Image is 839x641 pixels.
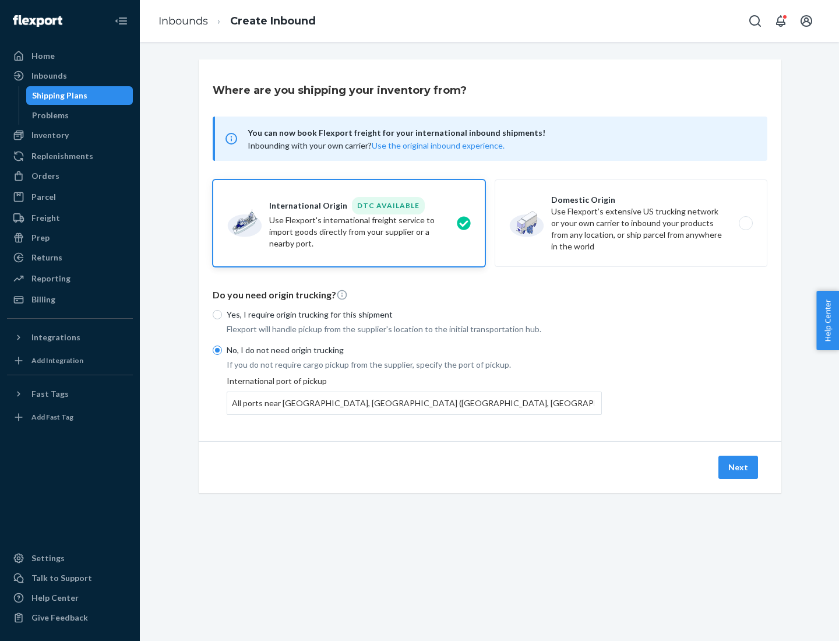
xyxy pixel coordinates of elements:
[7,147,133,165] a: Replenishments
[227,309,602,320] p: Yes, I require origin trucking for this shipment
[31,70,67,82] div: Inbounds
[248,140,505,150] span: Inbounding with your own carrier?
[227,359,602,371] p: If you do not require cargo pickup from the supplier, specify the port of pickup.
[31,294,55,305] div: Billing
[213,346,222,355] input: No, I do not need origin trucking
[7,248,133,267] a: Returns
[7,608,133,627] button: Give Feedback
[227,323,602,335] p: Flexport will handle pickup from the supplier's location to the initial transportation hub.
[31,252,62,263] div: Returns
[31,50,55,62] div: Home
[7,47,133,65] a: Home
[7,351,133,370] a: Add Integration
[31,592,79,604] div: Help Center
[31,388,69,400] div: Fast Tags
[227,344,602,356] p: No, I do not need origin trucking
[743,9,767,33] button: Open Search Box
[110,9,133,33] button: Close Navigation
[31,552,65,564] div: Settings
[7,569,133,587] a: Talk to Support
[7,290,133,309] a: Billing
[31,273,70,284] div: Reporting
[769,9,792,33] button: Open notifications
[31,129,69,141] div: Inventory
[7,66,133,85] a: Inbounds
[31,355,83,365] div: Add Integration
[7,549,133,568] a: Settings
[31,150,93,162] div: Replenishments
[230,15,316,27] a: Create Inbound
[31,191,56,203] div: Parcel
[31,572,92,584] div: Talk to Support
[372,140,505,152] button: Use the original inbound experience.
[31,412,73,422] div: Add Fast Tag
[32,90,87,101] div: Shipping Plans
[7,589,133,607] a: Help Center
[248,126,753,140] span: You can now book Flexport freight for your international inbound shipments!
[7,408,133,427] a: Add Fast Tag
[7,328,133,347] button: Integrations
[7,188,133,206] a: Parcel
[7,269,133,288] a: Reporting
[31,232,50,244] div: Prep
[31,212,60,224] div: Freight
[213,310,222,319] input: Yes, I require origin trucking for this shipment
[7,126,133,145] a: Inventory
[31,332,80,343] div: Integrations
[7,228,133,247] a: Prep
[158,15,208,27] a: Inbounds
[718,456,758,479] button: Next
[7,209,133,227] a: Freight
[795,9,818,33] button: Open account menu
[213,288,767,302] p: Do you need origin trucking?
[31,612,88,624] div: Give Feedback
[32,110,69,121] div: Problems
[26,106,133,125] a: Problems
[149,4,325,38] ol: breadcrumbs
[31,170,59,182] div: Orders
[13,15,62,27] img: Flexport logo
[7,385,133,403] button: Fast Tags
[7,167,133,185] a: Orders
[26,86,133,105] a: Shipping Plans
[227,375,602,415] div: International port of pickup
[816,291,839,350] button: Help Center
[213,83,467,98] h3: Where are you shipping your inventory from?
